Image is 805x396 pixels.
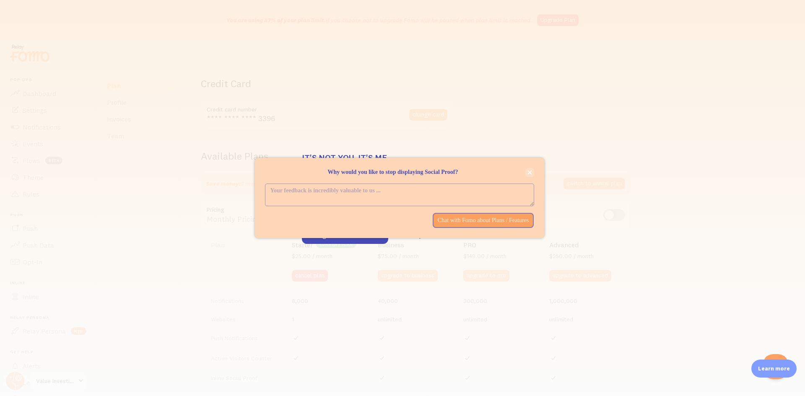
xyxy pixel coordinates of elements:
[265,184,534,205] textarea: <p>Why would you like to stop displaying Social Proof? </p>
[255,158,544,238] div: Why would you like to stop displaying Social Proof?
[265,168,534,176] p: Why would you like to stop displaying Social Proof?
[433,213,534,228] button: Chat with Fomo about Plans / Features
[525,168,534,177] button: close,
[758,365,790,373] p: Learn more
[302,152,503,163] h3: It's not you. It's me.
[751,360,797,378] div: Learn more
[763,354,788,379] iframe: Help Scout Beacon - Open
[438,216,529,225] p: Chat with Fomo about Plans / Features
